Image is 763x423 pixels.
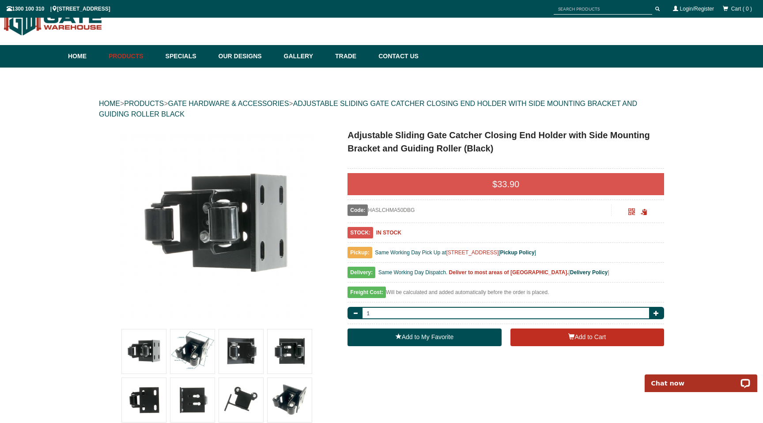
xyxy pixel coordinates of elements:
a: Adjustable Sliding Gate Catcher Closing End Holder with Side Mounting Bracket and Guiding Roller ... [100,128,333,323]
img: Adjustable Sliding Gate Catcher Closing End Holder with Side Mounting Bracket and Guiding Roller ... [170,329,215,374]
a: Gallery [280,45,331,68]
span: Click to copy the URL [641,209,647,215]
a: PRODUCTS [124,100,164,107]
a: Our Designs [214,45,280,68]
img: Adjustable Sliding Gate Catcher Closing End Holder with Side Mounting Bracket and Guiding Roller ... [219,378,263,422]
a: Home [68,45,104,68]
b: Deliver to most areas of [GEOGRAPHIC_DATA]. [449,269,569,276]
a: Specials [161,45,214,68]
iframe: LiveChat chat widget [639,364,763,392]
span: Same Working Day Pick Up at [ ] [375,249,536,256]
img: Adjustable Sliding Gate Catcher Closing End Holder with Side Mounting Bracket and Guiding Roller ... [268,329,312,374]
a: Click to enlarge and scan to share. [628,210,635,216]
img: Adjustable Sliding Gate Catcher Closing End Holder with Side Mounting Bracket and Guiding Roller ... [120,128,314,323]
span: Pickup: [348,247,372,258]
input: SEARCH PRODUCTS [554,4,652,15]
div: Will be calculated and added automatically before the order is placed. [348,287,664,302]
button: Add to Cart [510,329,664,346]
img: Adjustable Sliding Gate Catcher Closing End Holder with Side Mounting Bracket and Guiding Roller ... [219,329,263,374]
a: Products [104,45,161,68]
div: > > > [99,90,664,128]
img: Adjustable Sliding Gate Catcher Closing End Holder with Side Mounting Bracket and Guiding Roller ... [122,378,166,422]
h1: Adjustable Sliding Gate Catcher Closing End Holder with Side Mounting Bracket and Guiding Roller ... [348,128,664,155]
span: Code: [348,204,368,216]
a: Delivery Policy [570,269,608,276]
a: ADJUSTABLE SLIDING GATE CATCHER CLOSING END HOLDER WITH SIDE MOUNTING BRACKET AND GUIDING ROLLER ... [99,100,637,118]
a: Trade [331,45,374,68]
img: Adjustable Sliding Gate Catcher Closing End Holder with Side Mounting Bracket and Guiding Roller ... [268,378,312,422]
div: HASLCHMA50DBG [348,204,611,216]
a: [STREET_ADDRESS] [446,249,499,256]
a: Pickup Policy [500,249,535,256]
a: Contact Us [374,45,419,68]
span: 1300 100 310 | [STREET_ADDRESS] [7,6,110,12]
span: STOCK: [348,227,373,238]
span: Same Working Day Dispatch. [378,269,448,276]
div: $ [348,173,664,195]
span: 33.90 [497,179,519,189]
img: Adjustable Sliding Gate Catcher Closing End Holder with Side Mounting Bracket and Guiding Roller ... [122,329,166,374]
a: HOME [99,100,120,107]
span: Delivery: [348,267,375,278]
a: Login/Register [680,6,714,12]
b: IN STOCK [376,230,401,236]
span: Cart ( 0 ) [731,6,752,12]
a: Add to My Favorite [348,329,501,346]
span: Freight Cost: [348,287,386,298]
a: GATE HARDWARE & ACCESSORIES [168,100,289,107]
div: [ ] [348,267,664,283]
img: Adjustable Sliding Gate Catcher Closing End Holder with Side Mounting Bracket and Guiding Roller ... [170,378,215,422]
